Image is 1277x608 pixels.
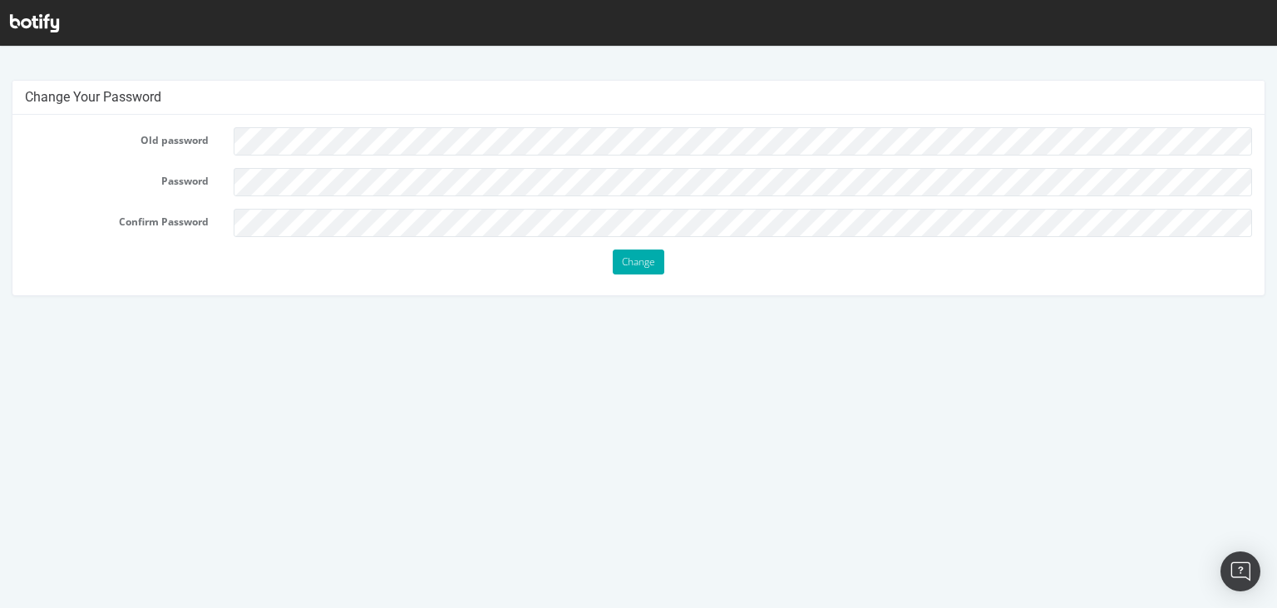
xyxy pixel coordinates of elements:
[12,162,221,182] label: Confirm Password
[1220,551,1260,591] div: Open Intercom Messenger
[25,42,1252,59] h4: Change Your Password
[12,121,221,141] label: Password
[12,81,221,101] label: Old password
[613,203,664,228] input: Change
